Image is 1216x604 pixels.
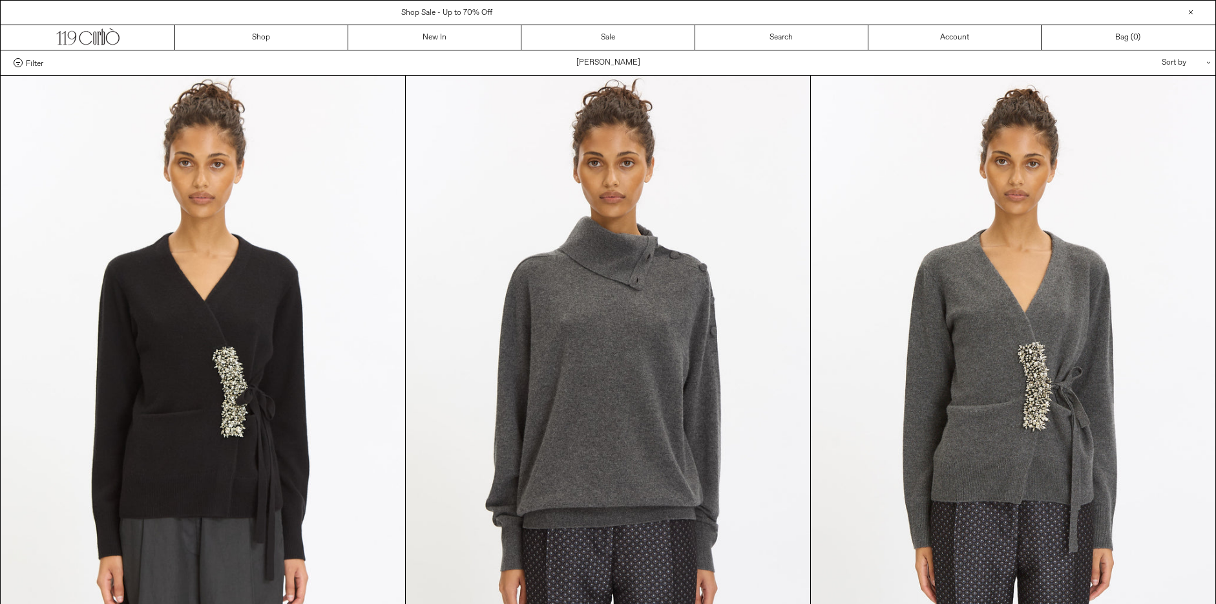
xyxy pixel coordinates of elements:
div: Sort by [1086,50,1202,75]
span: ) [1133,32,1140,43]
a: Bag () [1042,25,1215,50]
a: Sale [521,25,695,50]
a: Search [695,25,868,50]
a: Account [868,25,1042,50]
a: Shop [175,25,348,50]
a: New In [348,25,521,50]
a: Shop Sale - Up to 70% Off [401,8,492,18]
span: Filter [26,58,43,67]
span: 0 [1133,32,1138,43]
